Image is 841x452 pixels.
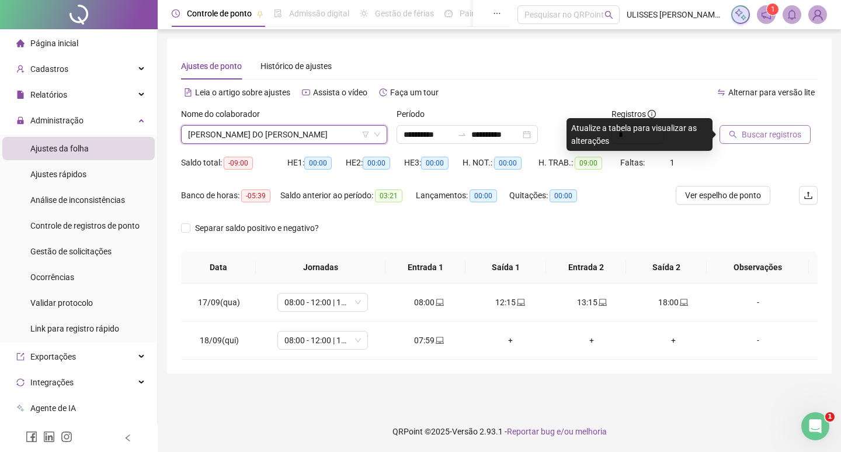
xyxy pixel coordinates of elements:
[61,431,72,443] span: instagram
[124,434,132,442] span: left
[611,108,656,120] span: Registros
[670,158,675,167] span: 1
[627,8,724,21] span: ULISSES [PERSON_NAME] - MEGA RASTREAMENTO
[16,116,25,125] span: lock
[374,131,381,138] span: down
[801,412,829,440] iframe: Intercom live chat
[375,189,402,202] span: 03:21
[16,91,25,99] span: file
[597,298,607,306] span: laptop
[452,427,478,436] span: Versão
[284,294,361,311] span: 08:00 - 12:00 | 13:00 - 18:00
[575,157,602,170] span: 09:00
[561,334,624,347] div: +
[421,157,449,170] span: 00:00
[30,352,76,361] span: Exportações
[379,88,387,96] span: history
[538,156,620,170] div: H. TRAB.:
[302,88,310,96] span: youtube
[720,125,811,144] button: Buscar registros
[360,9,368,18] span: sun
[470,189,497,202] span: 00:00
[30,195,125,205] span: Análise de inconsistências
[158,411,841,452] footer: QRPoint © 2025 - 2.93.1 -
[679,298,688,306] span: laptop
[460,9,505,18] span: Painel do DP
[363,157,390,170] span: 00:00
[729,130,737,139] span: search
[516,298,525,306] span: laptop
[550,189,577,202] span: 00:00
[30,403,76,413] span: Agente de IA
[195,88,290,97] span: Leia o artigo sobre ajustes
[435,298,444,306] span: laptop
[26,431,37,443] span: facebook
[256,251,385,284] th: Jornadas
[734,8,747,21] img: sparkle-icon.fc2bf0ac1784a2077858766a79e2daf3.svg
[181,251,256,284] th: Data
[30,39,78,48] span: Página inicial
[30,116,84,125] span: Administração
[398,334,461,347] div: 07:59
[190,222,324,234] span: Separar saldo positivo e negativo?
[184,88,192,96] span: file-text
[287,156,346,170] div: HE 1:
[761,9,772,20] span: notification
[767,4,779,15] sup: 1
[289,9,349,18] span: Admissão digital
[375,9,434,18] span: Gestão de férias
[200,336,239,345] span: 18/09(qui)
[390,88,439,97] span: Faça um tour
[457,130,467,139] span: to
[16,65,25,73] span: user-add
[479,296,542,309] div: 12:15
[198,298,240,307] span: 17/09(qua)
[30,90,67,99] span: Relatórios
[398,296,461,309] div: 08:00
[435,336,444,344] span: laptop
[30,378,74,387] span: Integrações
[224,157,253,170] span: -09:00
[567,118,713,151] div: Atualize a tabela para visualizar as alterações
[241,189,270,202] span: -05:39
[509,189,591,202] div: Quitações:
[16,39,25,47] span: home
[181,156,287,170] div: Saldo total:
[256,11,263,18] span: pushpin
[493,9,501,18] span: ellipsis
[284,332,361,349] span: 08:00 - 12:00 | 13:00 - 18:00
[717,88,725,96] span: swap
[809,6,826,23] img: 36651
[30,298,93,308] span: Validar protocolo
[362,131,369,138] span: filter
[479,334,542,347] div: +
[707,251,809,284] th: Observações
[30,324,119,333] span: Link para registro rápido
[16,353,25,361] span: export
[546,251,627,284] th: Entrada 2
[685,189,761,202] span: Ver espelho de ponto
[507,427,607,436] span: Reportar bug e/ou melhoria
[404,156,463,170] div: HE 3:
[30,144,89,153] span: Ajustes da folha
[620,158,647,167] span: Faltas:
[260,61,332,71] span: Histórico de ajustes
[642,334,705,347] div: +
[787,9,797,20] span: bell
[30,170,86,179] span: Ajustes rápidos
[604,11,613,19] span: search
[463,156,538,170] div: H. NOT.:
[187,9,252,18] span: Controle de ponto
[676,186,770,205] button: Ver espelho de ponto
[274,9,282,18] span: file-done
[648,110,656,118] span: info-circle
[43,431,55,443] span: linkedin
[304,157,332,170] span: 00:00
[181,61,242,71] span: Ajustes de ponto
[397,108,432,120] label: Período
[771,5,775,13] span: 1
[30,64,68,74] span: Cadastros
[172,9,180,18] span: clock-circle
[181,108,267,120] label: Nome do colaborador
[724,296,793,309] div: -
